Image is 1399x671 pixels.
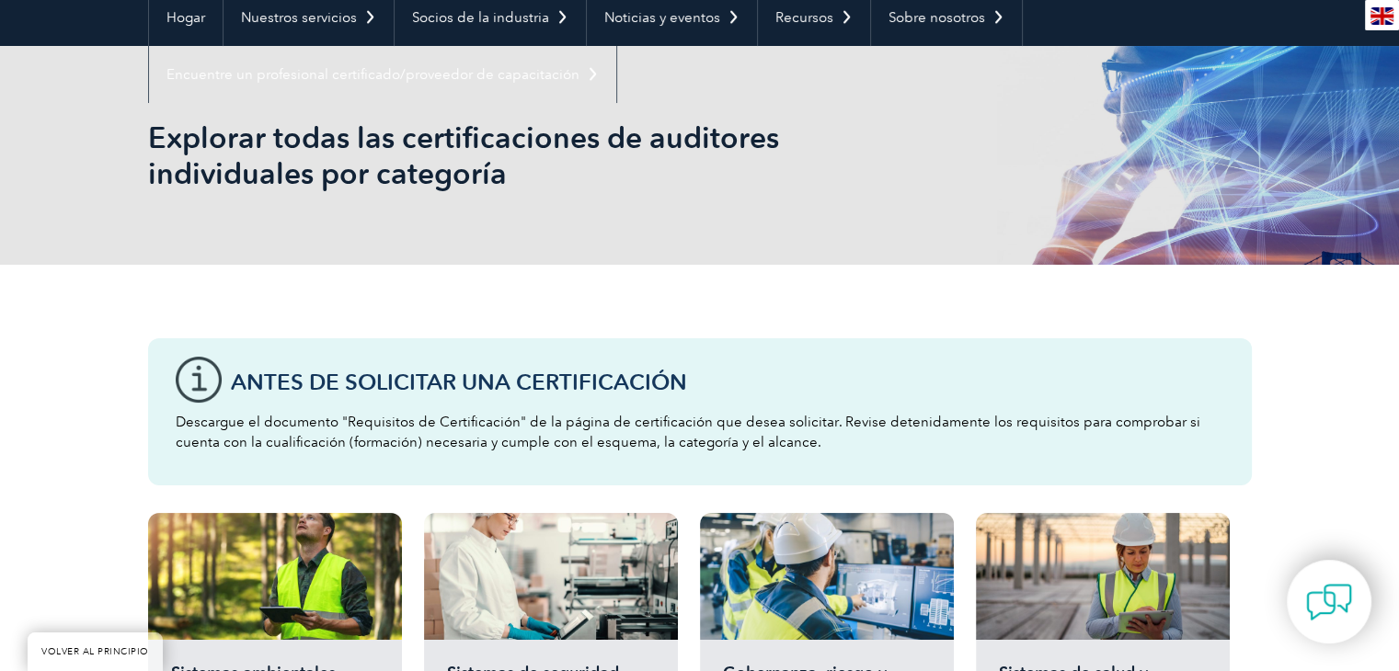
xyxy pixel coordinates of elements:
[241,9,357,26] font: Nuestros servicios
[166,9,205,26] font: Hogar
[775,9,833,26] font: Recursos
[889,9,985,26] font: Sobre nosotros
[176,414,1200,450] font: Descargue el documento "Requisitos de Certificación" de la página de certificación que desea soli...
[604,9,720,26] font: Noticias y eventos
[149,46,616,103] a: Encuentre un profesional certificado/proveedor de capacitación
[1370,7,1393,25] img: en
[166,66,579,83] font: Encuentre un profesional certificado/proveedor de capacitación
[28,632,163,671] a: VOLVER AL PRINCIPIO
[1306,579,1352,625] img: contact-chat.png
[41,646,149,657] font: VOLVER AL PRINCIPIO
[148,119,779,191] font: Explorar todas las certificaciones de auditores individuales por categoría
[412,9,549,26] font: Socios de la industria
[231,369,687,395] font: Antes de solicitar una certificación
